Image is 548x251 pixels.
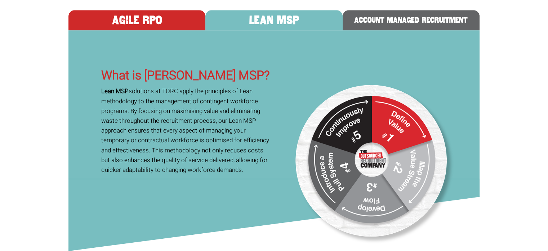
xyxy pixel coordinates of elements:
p: solutions at TORC apply the principles of Lean methodology to the management of contingent workfo... [101,86,271,175]
h2: What is [PERSON_NAME] MSP? [101,69,271,82]
button: LEAN MSP [205,10,342,30]
strong: Lean MSP [101,87,129,96]
button: AGILE RPO [68,10,205,30]
button: ACCOUNT MANAGED RECRUITMENT [343,10,480,30]
img: lean-graphic.png [295,85,447,237]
